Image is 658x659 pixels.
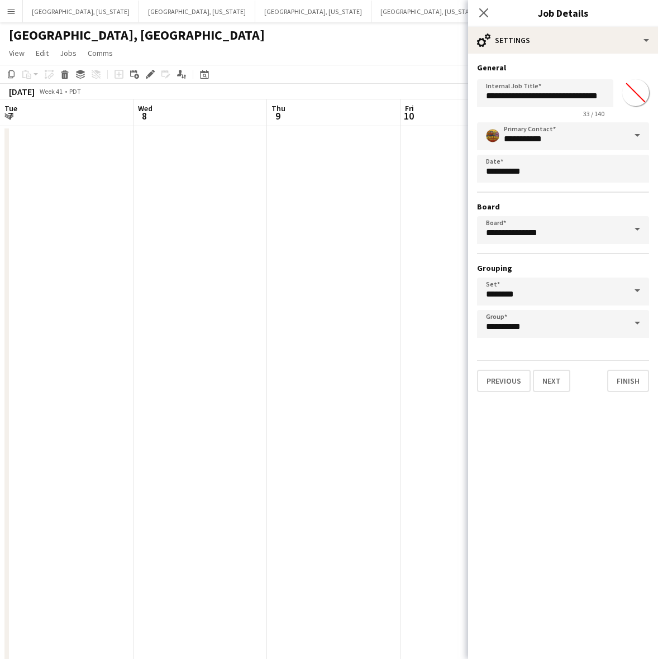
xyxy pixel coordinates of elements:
[9,27,265,44] h1: [GEOGRAPHIC_DATA], [GEOGRAPHIC_DATA]
[138,103,152,113] span: Wed
[468,6,658,20] h3: Job Details
[371,1,488,22] button: [GEOGRAPHIC_DATA], [US_STATE]
[9,86,35,97] div: [DATE]
[69,87,81,95] div: PDT
[477,202,649,212] h3: Board
[31,46,53,60] a: Edit
[271,103,285,113] span: Thu
[574,109,613,118] span: 33 / 140
[88,48,113,58] span: Comms
[477,370,531,392] button: Previous
[37,87,65,95] span: Week 41
[3,109,17,122] span: 7
[4,103,17,113] span: Tue
[23,1,139,22] button: [GEOGRAPHIC_DATA], [US_STATE]
[55,46,81,60] a: Jobs
[83,46,117,60] a: Comms
[607,370,649,392] button: Finish
[36,48,49,58] span: Edit
[4,46,29,60] a: View
[533,370,570,392] button: Next
[270,109,285,122] span: 9
[405,103,414,113] span: Fri
[477,63,649,73] h3: General
[9,48,25,58] span: View
[139,1,255,22] button: [GEOGRAPHIC_DATA], [US_STATE]
[255,1,371,22] button: [GEOGRAPHIC_DATA], [US_STATE]
[136,109,152,122] span: 8
[468,27,658,54] div: Settings
[477,263,649,273] h3: Grouping
[403,109,414,122] span: 10
[60,48,77,58] span: Jobs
